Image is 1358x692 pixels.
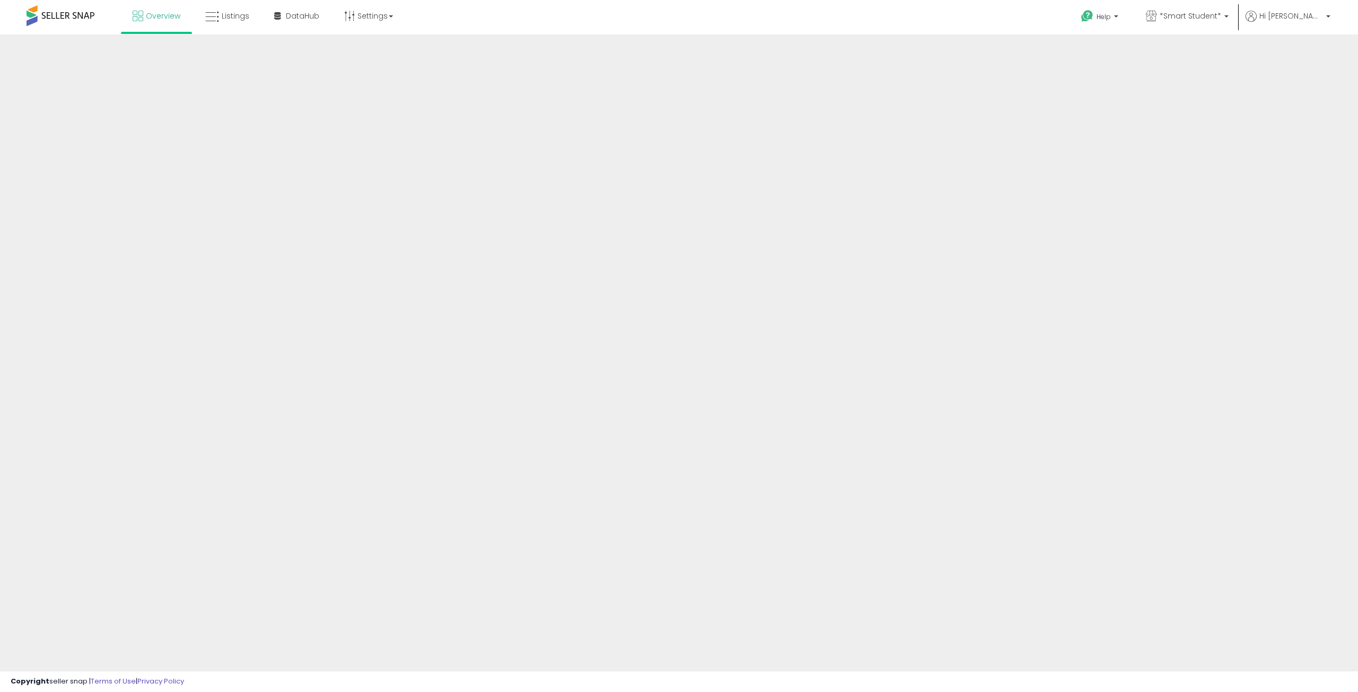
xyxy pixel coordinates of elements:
[1081,10,1094,23] i: Get Help
[1259,11,1323,21] span: Hi [PERSON_NAME]
[1246,11,1330,34] a: Hi [PERSON_NAME]
[222,11,249,21] span: Listings
[1073,2,1129,34] a: Help
[146,11,180,21] span: Overview
[1160,11,1221,21] span: *Smart Student*
[1096,12,1111,21] span: Help
[286,11,319,21] span: DataHub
